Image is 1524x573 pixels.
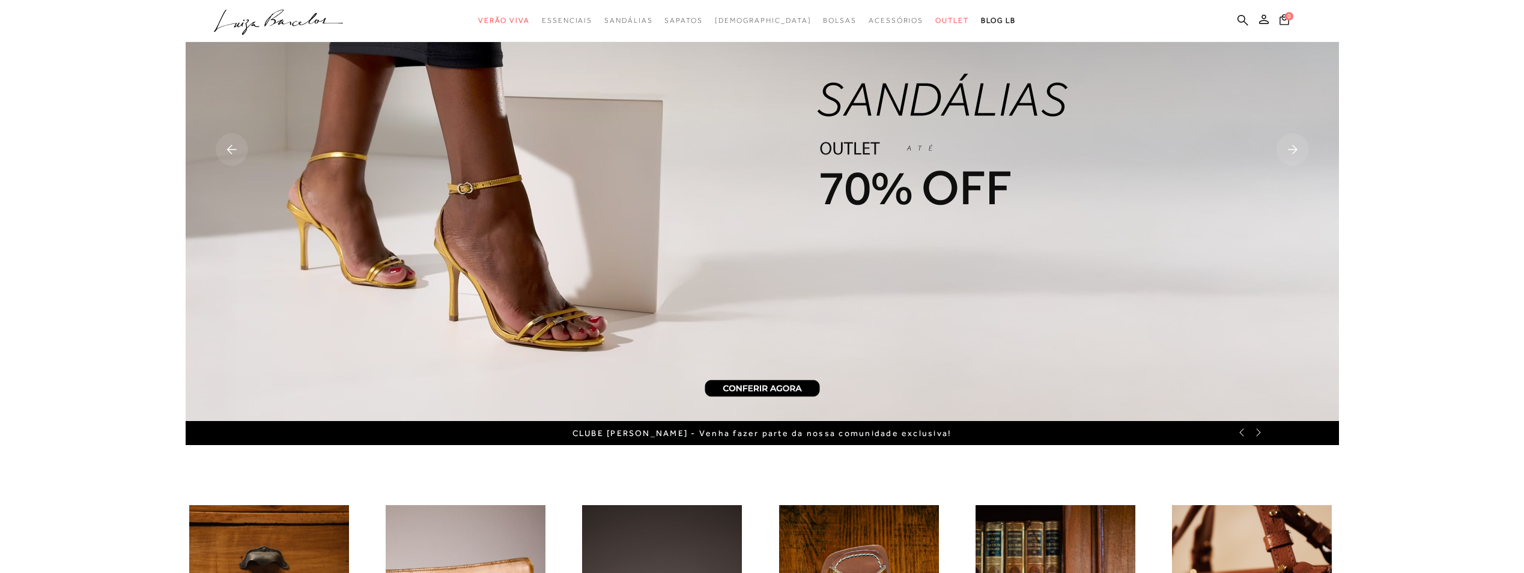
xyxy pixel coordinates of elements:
[981,16,1016,25] span: BLOG LB
[981,10,1016,32] a: BLOG LB
[823,16,857,25] span: Bolsas
[478,16,530,25] span: Verão Viva
[664,10,702,32] a: categoryNavScreenReaderText
[604,16,652,25] span: Sandálias
[935,16,969,25] span: Outlet
[664,16,702,25] span: Sapatos
[823,10,857,32] a: categoryNavScreenReaderText
[1276,13,1293,29] button: 0
[715,10,812,32] a: noSubCategoriesText
[869,10,923,32] a: categoryNavScreenReaderText
[542,10,592,32] a: categoryNavScreenReaderText
[478,10,530,32] a: categoryNavScreenReaderText
[604,10,652,32] a: categoryNavScreenReaderText
[935,10,969,32] a: categoryNavScreenReaderText
[1285,12,1293,20] span: 0
[542,16,592,25] span: Essenciais
[869,16,923,25] span: Acessórios
[572,428,952,438] a: CLUBE [PERSON_NAME] - Venha fazer parte da nossa comunidade exclusiva!
[715,16,812,25] span: [DEMOGRAPHIC_DATA]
